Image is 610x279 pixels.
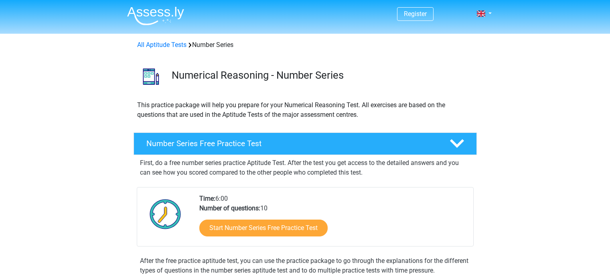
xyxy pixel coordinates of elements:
[146,139,437,148] h4: Number Series Free Practice Test
[172,69,470,81] h3: Numerical Reasoning - Number Series
[137,256,474,275] div: After the free practice aptitude test, you can use the practice package to go through the explana...
[199,220,328,236] a: Start Number Series Free Practice Test
[140,158,470,177] p: First, do a free number series practice Aptitude Test. After the test you get access to the detai...
[199,195,215,202] b: Time:
[193,194,473,246] div: 6:00 10
[404,10,427,18] a: Register
[130,132,480,155] a: Number Series Free Practice Test
[199,204,260,212] b: Number of questions:
[134,40,476,50] div: Number Series
[137,100,473,120] p: This practice package will help you prepare for your Numerical Reasoning Test. All exercises are ...
[137,41,186,49] a: All Aptitude Tests
[127,6,184,25] img: Assessly
[145,194,186,234] img: Clock
[134,59,168,94] img: number series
